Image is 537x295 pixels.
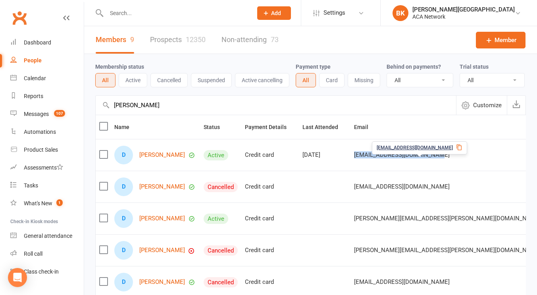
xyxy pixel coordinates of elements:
[348,73,380,87] button: Missing
[114,209,133,228] div: Dan
[24,251,42,257] div: Roll call
[24,268,59,275] div: Class check-in
[10,8,29,28] a: Clubworx
[10,159,84,177] a: Assessments
[10,105,84,123] a: Messages 107
[393,5,408,21] div: BK
[271,35,279,44] div: 73
[245,122,295,132] button: Payment Details
[354,274,450,289] span: [EMAIL_ADDRESS][DOMAIN_NAME]
[204,124,229,130] span: Status
[56,199,63,206] span: 1
[245,183,295,190] div: Credit card
[139,183,185,190] a: [PERSON_NAME]
[473,100,502,110] span: Customize
[302,152,347,158] div: [DATE]
[114,124,138,130] span: Name
[24,93,43,99] div: Reports
[10,123,84,141] a: Automations
[456,96,507,115] button: Customize
[10,141,84,159] a: Product Sales
[10,227,84,245] a: General attendance kiosk mode
[245,124,295,130] span: Payment Details
[476,32,525,48] a: Member
[354,122,377,132] button: Email
[235,73,289,87] button: Active cancelling
[96,26,134,54] a: Members9
[114,241,133,260] div: Daniel
[296,73,316,87] button: All
[204,122,229,132] button: Status
[271,10,281,16] span: Add
[302,124,347,130] span: Last Attended
[114,146,133,164] div: Daniel
[354,179,450,194] span: [EMAIL_ADDRESS][DOMAIN_NAME]
[10,69,84,87] a: Calendar
[245,279,295,285] div: Credit card
[221,26,279,54] a: Non-attending73
[150,73,188,87] button: Cancelled
[10,34,84,52] a: Dashboard
[130,35,134,44] div: 9
[96,96,456,115] input: Search by contact name
[204,277,238,287] div: Cancelled
[245,215,295,222] div: Credit card
[139,279,185,285] a: [PERSON_NAME]
[10,52,84,69] a: People
[139,152,185,158] a: [PERSON_NAME]
[24,57,42,64] div: People
[24,233,72,239] div: General attendance
[319,73,345,87] button: Card
[186,35,206,44] div: 12350
[24,39,51,46] div: Dashboard
[114,273,133,291] div: Danielle
[204,245,238,256] div: Cancelled
[460,64,489,70] label: Trial status
[139,247,185,254] a: [PERSON_NAME]
[54,110,65,117] span: 107
[323,4,345,22] span: Settings
[412,13,515,20] div: ACA Network
[24,164,63,171] div: Assessments
[24,182,38,189] div: Tasks
[114,122,138,132] button: Name
[245,247,295,254] div: Credit card
[354,147,450,162] span: [EMAIL_ADDRESS][DOMAIN_NAME]
[495,35,516,45] span: Member
[24,75,46,81] div: Calendar
[257,6,291,20] button: Add
[139,215,185,222] a: [PERSON_NAME]
[204,182,238,192] div: Cancelled
[24,200,52,206] div: What's New
[10,195,84,212] a: What's New1
[104,8,247,19] input: Search...
[150,26,206,54] a: Prospects12350
[10,245,84,263] a: Roll call
[204,214,228,224] div: Active
[354,124,377,130] span: Email
[114,177,133,196] div: Daniel
[191,73,232,87] button: Suspended
[302,122,347,132] button: Last Attended
[10,263,84,281] a: Class kiosk mode
[24,147,58,153] div: Product Sales
[204,150,228,160] div: Active
[412,6,515,13] div: [PERSON_NAME][GEOGRAPHIC_DATA]
[10,87,84,105] a: Reports
[24,111,49,117] div: Messages
[95,64,144,70] label: Membership status
[8,268,27,287] div: Open Intercom Messenger
[10,177,84,195] a: Tasks
[245,152,295,158] div: Credit card
[387,64,441,70] label: Behind on payments?
[296,64,331,70] label: Payment type
[377,144,453,152] span: [EMAIL_ADDRESS][DOMAIN_NAME]
[24,129,56,135] div: Automations
[95,73,115,87] button: All
[119,73,147,87] button: Active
